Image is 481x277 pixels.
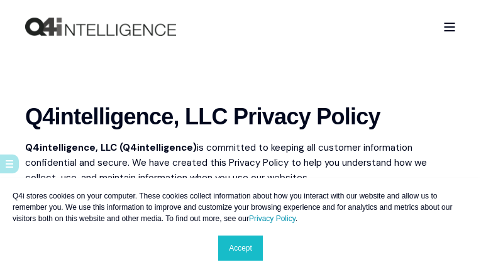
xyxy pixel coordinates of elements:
img: Q4intelligence, LLC logo [25,18,176,36]
a: Open Burger Menu [437,16,462,38]
p: is committed to keeping all customer information confidential and secure. We have created this Pr... [25,140,456,186]
a: Back to Home [25,18,176,36]
a: Privacy Policy [249,214,296,223]
a: Accept [218,236,263,261]
p: Q4i stores cookies on your computer. These cookies collect information about how you interact wit... [13,190,468,224]
strong: Q4intelligence, LLC (Q4intelligence) [25,141,197,154]
iframe: Chat Widget [418,217,481,277]
h1: Q4intelligence, LLC Privacy Policy [25,16,456,131]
